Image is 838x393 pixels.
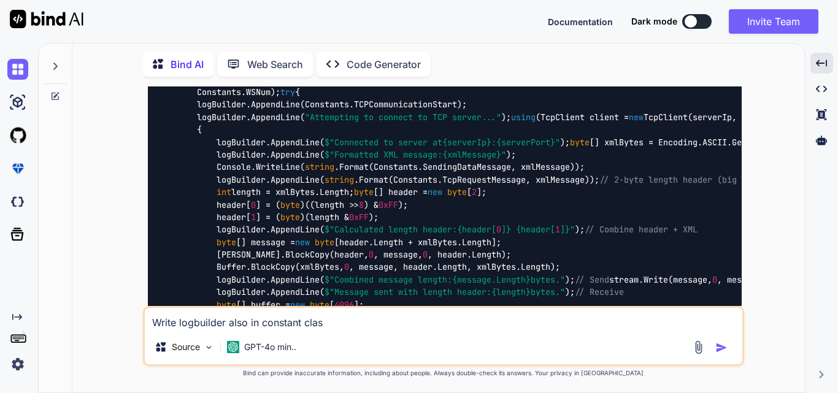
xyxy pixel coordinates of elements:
span: 0 [712,274,717,285]
span: byte [315,237,334,248]
img: Bind AI [10,10,83,28]
img: GPT-4o mini [227,341,239,353]
span: Dark mode [631,15,677,28]
span: "Attempting to connect to TCP server..." [305,112,501,123]
span: byte [280,199,300,210]
span: 0 [251,199,256,210]
span: 1 [251,212,256,223]
img: githubLight [7,125,28,146]
img: settings [7,354,28,375]
p: Bind can provide inaccurate information, including about people. Always double-check its answers.... [143,368,744,378]
span: new [290,299,305,310]
span: byte [354,186,374,197]
p: Code Generator [347,57,421,72]
span: // Receive [575,287,624,298]
span: byte [280,212,300,223]
p: Source [172,341,200,353]
span: // Combine header + XML [585,224,698,235]
span: new [629,112,644,123]
span: 0xFF [349,212,369,223]
button: Documentation [548,15,613,28]
span: // Send [575,274,609,285]
span: 0 [496,224,501,235]
img: chat [7,59,28,80]
span: 0xFF [379,199,398,210]
span: 0 [369,249,374,260]
span: $"Formatted XML message: " [325,149,506,160]
span: 0 [423,249,428,260]
img: premium [7,158,28,179]
span: {serverIp} [442,137,491,148]
img: Pick Models [204,342,214,353]
span: 1 [555,224,560,235]
span: string [305,162,334,173]
span: {xmlMessage} [442,149,501,160]
span: $"Connected to server at : " [325,137,560,148]
span: byte [217,299,236,310]
span: string [325,174,354,185]
img: attachment [691,340,705,354]
span: byte [217,237,236,248]
p: Bind AI [171,57,204,72]
span: byte [447,186,467,197]
span: int [217,186,231,197]
p: Web Search [247,57,303,72]
img: darkCloudIdeIcon [7,191,28,212]
span: {message.Length} [452,274,531,285]
span: {header[ ]} [457,224,511,235]
span: $"Calculated length header: " [325,224,575,235]
span: {length} [491,287,531,298]
span: using [511,112,536,123]
button: Invite Team [729,9,818,34]
span: 8 [359,199,364,210]
p: GPT-4o min.. [244,341,296,353]
span: byte [570,137,590,148]
span: $"Message sent with length header: bytes." [325,287,565,298]
span: try [280,86,295,97]
span: Documentation [548,17,613,27]
span: 0 [344,262,349,273]
span: byte [310,299,329,310]
img: icon [715,341,728,354]
img: ai-studio [7,92,28,113]
span: {serverPort} [496,137,555,148]
span: new [295,237,310,248]
span: 2 [472,186,477,197]
span: new [428,186,442,197]
span: // 2-byte length header (big endian) [599,174,776,185]
textarea: Write logbuilder also in constant cla [145,308,742,330]
span: 4096 [334,299,354,310]
span: $"Combined message length: bytes." [325,274,565,285]
span: {header[ ]} [516,224,570,235]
